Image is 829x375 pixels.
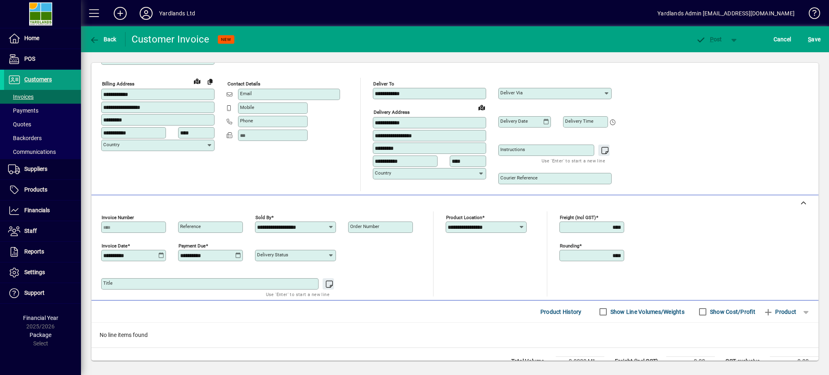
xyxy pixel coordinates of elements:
[4,242,81,262] a: Reports
[8,121,31,128] span: Quotes
[240,104,254,110] mat-label: Mobile
[8,107,38,114] span: Payments
[24,290,45,296] span: Support
[772,32,793,47] button: Cancel
[87,32,119,47] button: Back
[266,290,329,299] mat-hint: Use 'Enter' to start a new line
[4,159,81,179] a: Suppliers
[4,262,81,283] a: Settings
[102,215,134,220] mat-label: Invoice number
[8,135,42,141] span: Backorders
[666,357,715,366] td: 0.00
[132,33,210,46] div: Customer Invoice
[560,243,579,249] mat-label: Rounding
[542,156,605,165] mat-hint: Use 'Enter' to start a new line
[770,357,818,366] td: 0.00
[609,308,684,316] label: Show Line Volumes/Weights
[4,221,81,241] a: Staff
[24,76,52,83] span: Customers
[500,90,523,96] mat-label: Deliver via
[763,305,796,318] span: Product
[350,224,379,229] mat-label: Order number
[375,170,391,176] mat-label: Country
[30,332,51,338] span: Package
[710,36,714,43] span: P
[500,175,538,181] mat-label: Courier Reference
[24,166,47,172] span: Suppliers
[180,224,201,229] mat-label: Reference
[103,142,119,147] mat-label: Country
[808,36,811,43] span: S
[221,37,231,42] span: NEW
[24,228,37,234] span: Staff
[475,101,488,114] a: View on map
[4,180,81,200] a: Products
[255,215,271,220] mat-label: Sold by
[696,36,722,43] span: ost
[537,305,585,319] button: Product History
[191,75,204,87] a: View on map
[4,90,81,104] a: Invoices
[240,118,253,124] mat-label: Phone
[24,186,47,193] span: Products
[257,252,288,258] mat-label: Delivery status
[204,75,217,88] button: Copy to Delivery address
[540,305,582,318] span: Product History
[611,357,666,366] td: Freight (incl GST)
[4,49,81,69] a: POS
[91,323,818,347] div: No line items found
[692,32,726,47] button: Post
[373,81,394,87] mat-label: Deliver To
[24,35,39,41] span: Home
[24,248,44,255] span: Reports
[808,33,820,46] span: ave
[657,7,795,20] div: Yardlands Admin [EMAIL_ADDRESS][DOMAIN_NAME]
[102,243,128,249] mat-label: Invoice date
[24,269,45,275] span: Settings
[565,118,593,124] mat-label: Delivery time
[133,6,159,21] button: Profile
[179,243,206,249] mat-label: Payment due
[446,215,482,220] mat-label: Product location
[81,32,125,47] app-page-header-button: Back
[103,280,113,286] mat-label: Title
[774,33,791,46] span: Cancel
[159,7,195,20] div: Yardlands Ltd
[4,283,81,303] a: Support
[107,6,133,21] button: Add
[24,207,50,213] span: Financials
[4,104,81,117] a: Payments
[4,28,81,49] a: Home
[806,32,823,47] button: Save
[507,357,556,366] td: Total Volume
[556,357,604,366] td: 0.0000 M³
[8,149,56,155] span: Communications
[4,145,81,159] a: Communications
[4,117,81,131] a: Quotes
[89,36,117,43] span: Back
[24,55,35,62] span: POS
[560,215,596,220] mat-label: Freight (incl GST)
[803,2,819,28] a: Knowledge Base
[8,94,34,100] span: Invoices
[500,147,525,152] mat-label: Instructions
[23,315,58,321] span: Financial Year
[240,91,252,96] mat-label: Email
[500,118,528,124] mat-label: Delivery date
[708,308,755,316] label: Show Cost/Profit
[721,357,770,366] td: GST exclusive
[759,305,800,319] button: Product
[4,131,81,145] a: Backorders
[4,200,81,221] a: Financials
